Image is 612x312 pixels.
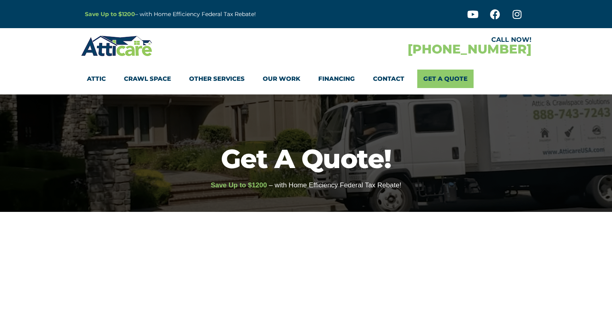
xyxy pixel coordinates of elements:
[85,10,346,19] p: – with Home Efficiency Federal Tax Rebate!
[4,146,608,172] h1: Get A Quote!
[87,70,525,88] nav: Menu
[269,181,401,189] span: – with Home Efficiency Federal Tax Rebate!
[373,70,404,88] a: Contact
[85,10,135,18] a: Save Up to $1200
[87,70,106,88] a: Attic
[263,70,300,88] a: Our Work
[318,70,355,88] a: Financing
[189,70,245,88] a: Other Services
[306,37,532,43] div: CALL NOW!
[211,181,267,189] span: Save Up to $1200
[417,70,474,88] a: Get A Quote
[124,70,171,88] a: Crawl Space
